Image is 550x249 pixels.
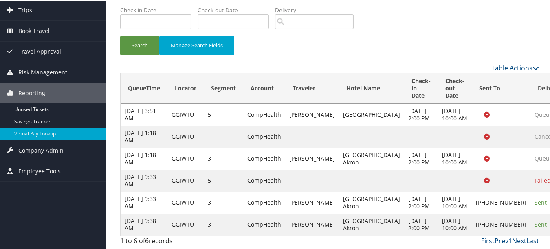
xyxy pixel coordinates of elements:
td: CompHealth [243,191,285,213]
span: Travel Approval [18,41,61,61]
td: CompHealth [243,147,285,169]
td: [DATE] 9:38 AM [121,213,167,235]
th: Segment: activate to sort column ascending [204,72,243,103]
span: Company Admin [18,140,64,160]
td: GGIWTU [167,191,204,213]
td: [GEOGRAPHIC_DATA] [339,103,404,125]
td: 5 [204,103,243,125]
td: 3 [204,191,243,213]
th: Check-out Date: activate to sort column ascending [438,72,472,103]
td: CompHealth [243,213,285,235]
td: [DATE] 3:51 AM [121,103,167,125]
td: CompHealth [243,103,285,125]
th: Locator: activate to sort column ascending [167,72,204,103]
td: GGIWTU [167,103,204,125]
th: Account: activate to sort column descending [243,72,285,103]
label: Check-out Date [198,5,275,13]
td: 3 [204,213,243,235]
td: [DATE] 10:00 AM [438,103,472,125]
th: Traveler: activate to sort column ascending [285,72,339,103]
span: Employee Tools [18,160,61,181]
td: [DATE] 9:33 AM [121,191,167,213]
td: [DATE] 2:00 PM [404,147,438,169]
td: [PHONE_NUMBER] [472,191,530,213]
td: [DATE] 1:18 AM [121,125,167,147]
td: 3 [204,147,243,169]
td: [PERSON_NAME] [285,213,339,235]
td: GGIWTU [167,125,204,147]
td: [GEOGRAPHIC_DATA] Akron [339,213,404,235]
td: 5 [204,169,243,191]
label: Check-in Date [120,5,198,13]
td: [GEOGRAPHIC_DATA] Akron [339,147,404,169]
th: Hotel Name: activate to sort column ascending [339,72,404,103]
td: GGIWTU [167,213,204,235]
td: [PERSON_NAME] [285,191,339,213]
span: 6 [145,236,149,245]
a: Last [526,236,539,245]
td: GGIWTU [167,147,204,169]
td: [DATE] 2:00 PM [404,213,438,235]
td: [DATE] 9:33 AM [121,169,167,191]
td: CompHealth [243,125,285,147]
td: [PERSON_NAME] [285,103,339,125]
td: [GEOGRAPHIC_DATA] Akron [339,191,404,213]
a: Prev [495,236,508,245]
a: First [481,236,495,245]
label: Delivery [275,5,360,13]
a: 1 [508,236,512,245]
td: CompHealth [243,169,285,191]
td: [DATE] 10:00 AM [438,191,472,213]
td: [DATE] 2:00 PM [404,191,438,213]
td: [DATE] 10:00 AM [438,147,472,169]
td: [PERSON_NAME] [285,147,339,169]
span: Risk Management [18,61,67,82]
td: GGIWTU [167,169,204,191]
a: Table Actions [491,63,539,72]
button: Search [120,35,159,54]
span: Sent [535,220,547,227]
span: Book Travel [18,20,50,40]
a: Next [512,236,526,245]
th: Check-in Date: activate to sort column ascending [404,72,438,103]
span: Reporting [18,82,45,103]
th: QueueTime: activate to sort column ascending [121,72,167,103]
td: [PHONE_NUMBER] [472,213,530,235]
td: [DATE] 2:00 PM [404,103,438,125]
td: [DATE] 1:18 AM [121,147,167,169]
th: Sent To: activate to sort column ascending [472,72,530,103]
div: 1 to 6 of records [120,235,216,249]
span: Sent [535,198,547,205]
td: [DATE] 10:00 AM [438,213,472,235]
button: Manage Search Fields [159,35,234,54]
